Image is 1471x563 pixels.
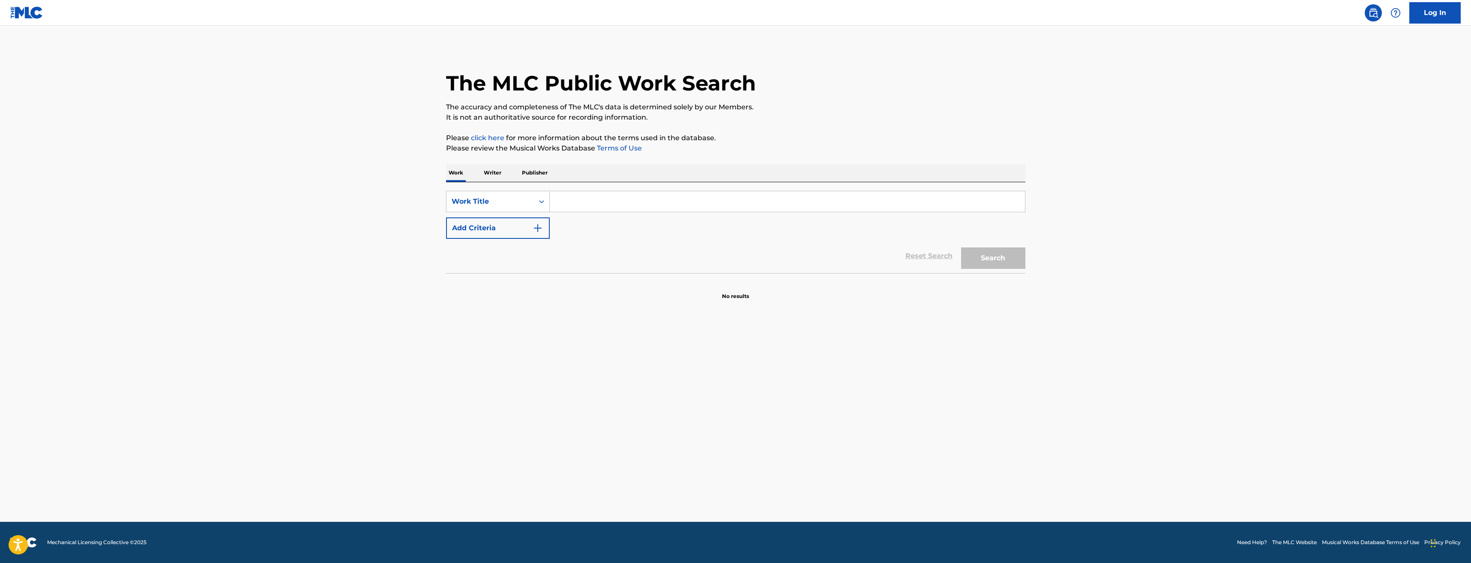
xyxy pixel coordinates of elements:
[722,282,749,300] p: No results
[446,191,1025,273] form: Search Form
[446,164,466,182] p: Work
[446,112,1025,123] p: It is not an authoritative source for recording information.
[446,133,1025,143] p: Please for more information about the terms used in the database.
[446,102,1025,112] p: The accuracy and completeness of The MLC's data is determined solely by our Members.
[446,143,1025,154] p: Please review the Musical Works Database
[1365,4,1382,21] a: Public Search
[1368,8,1378,18] img: search
[1322,539,1419,546] a: Musical Works Database Terms of Use
[47,539,147,546] span: Mechanical Licensing Collective © 2025
[1431,530,1436,556] div: Drag
[533,223,543,233] img: 9d2ae6d4665cec9f34b9.svg
[1272,539,1317,546] a: The MLC Website
[446,217,550,239] button: Add Criteria
[519,164,550,182] p: Publisher
[446,70,756,96] h1: The MLC Public Work Search
[1237,539,1267,546] a: Need Help?
[1409,2,1461,24] a: Log In
[471,134,504,142] a: click here
[10,6,43,19] img: MLC Logo
[452,196,529,207] div: Work Title
[595,144,642,152] a: Terms of Use
[10,537,37,548] img: logo
[1387,4,1404,21] div: Help
[1390,8,1401,18] img: help
[1428,522,1471,563] iframe: Chat Widget
[481,164,504,182] p: Writer
[1424,539,1461,546] a: Privacy Policy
